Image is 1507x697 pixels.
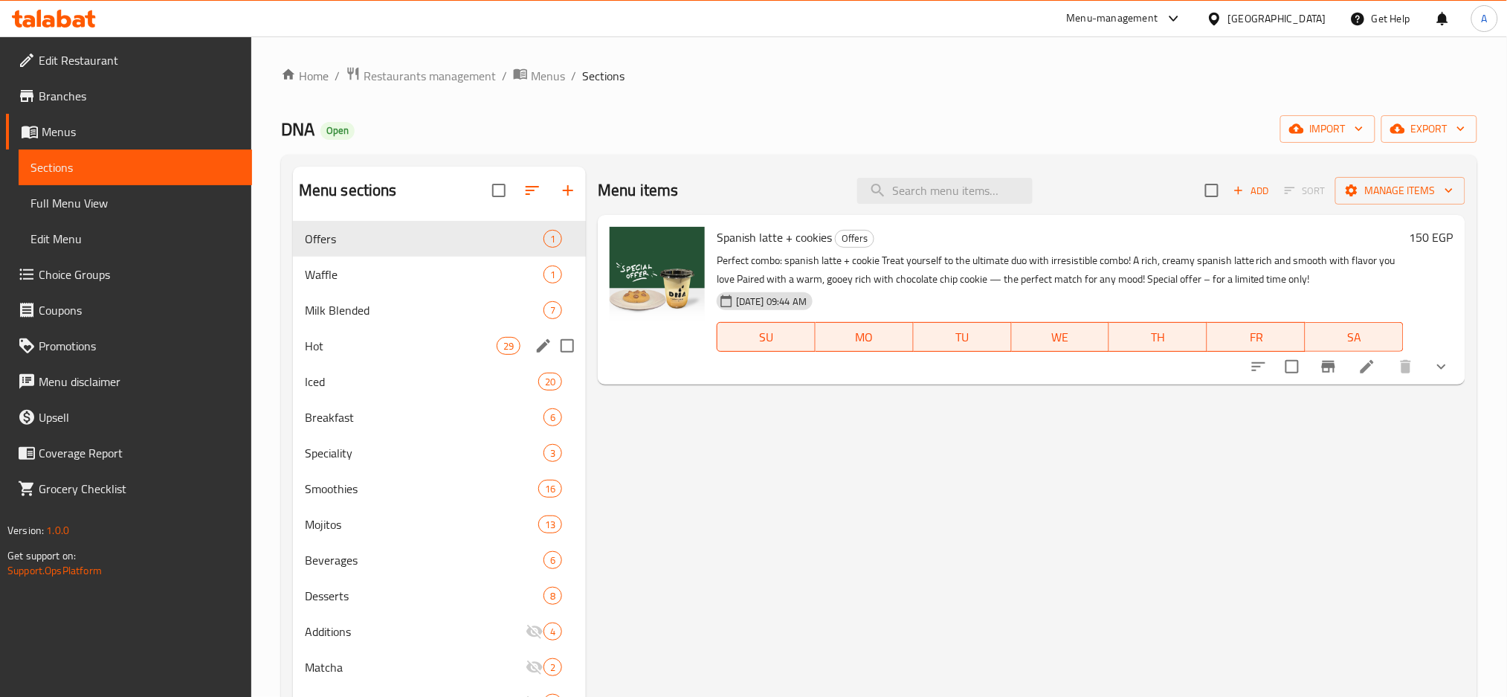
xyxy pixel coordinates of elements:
button: edit [532,335,555,357]
span: Select section first [1275,179,1335,202]
nav: breadcrumb [281,66,1477,86]
li: / [502,67,507,85]
span: 29 [497,339,520,353]
button: WE [1012,322,1110,352]
span: Edit Menu [30,230,240,248]
span: 3 [544,446,561,460]
span: Waffle [305,266,543,283]
li: / [335,67,340,85]
div: Beverages [305,551,543,569]
div: items [543,587,562,605]
button: TU [914,322,1012,352]
div: [GEOGRAPHIC_DATA] [1228,10,1326,27]
button: Add section [550,173,586,208]
span: Coupons [39,301,240,319]
div: Waffle1 [293,257,586,292]
a: Full Menu View [19,185,252,221]
svg: Inactive section [526,623,543,640]
div: Speciality3 [293,435,586,471]
button: SA [1306,322,1404,352]
a: Edit Menu [19,221,252,257]
span: Additions [305,623,526,640]
span: 7 [544,303,561,318]
span: 6 [544,411,561,425]
div: items [538,515,562,533]
a: Coupons [6,292,252,328]
span: Offers [836,230,874,247]
button: SU [717,322,816,352]
span: Grocery Checklist [39,480,240,498]
span: Manage items [1347,182,1453,200]
span: Breakfast [305,408,543,426]
button: import [1280,115,1375,143]
span: Speciality [305,444,543,462]
div: Breakfast6 [293,399,586,435]
div: Hot [305,337,497,355]
span: Coverage Report [39,444,240,462]
a: Sections [19,150,252,185]
span: 16 [539,482,561,496]
span: DNA [281,112,314,146]
h2: Menu items [598,179,679,202]
button: Branch-specific-item [1311,349,1346,385]
span: Branches [39,87,240,105]
div: items [543,551,562,569]
div: items [543,408,562,426]
li: / [571,67,576,85]
span: [DATE] 09:44 AM [730,295,813,309]
span: Add [1231,182,1271,199]
div: Iced [305,373,538,391]
a: Branches [6,78,252,114]
span: Milk Blended [305,301,543,319]
span: 1 [544,268,561,282]
div: items [543,266,562,283]
span: Choice Groups [39,266,240,283]
div: Mojitos13 [293,507,586,542]
a: Menus [513,66,565,86]
div: items [543,230,562,248]
span: Offers [305,230,543,248]
div: Iced20 [293,364,586,399]
span: Smoothies [305,480,538,498]
a: Upsell [6,399,252,435]
a: Promotions [6,328,252,364]
span: Desserts [305,587,543,605]
div: items [538,373,562,391]
span: Menu disclaimer [39,373,240,391]
div: items [538,480,562,498]
div: items [497,337,520,355]
button: MO [816,322,914,352]
button: show more [1424,349,1459,385]
a: Menus [6,114,252,150]
span: 1.0.0 [46,521,69,540]
span: Menus [42,123,240,141]
span: import [1292,120,1364,138]
div: Menu-management [1067,10,1158,28]
input: search [857,178,1033,204]
span: 2 [544,661,561,675]
div: Additions4 [293,614,586,649]
div: items [543,658,562,676]
span: Add item [1227,179,1275,202]
span: Open [320,124,355,137]
span: Matcha [305,658,526,676]
p: Perfect combo: spanish latte + cookie Treat yourself to the ultimate duo with irresistible combo!... [717,251,1404,289]
span: export [1393,120,1465,138]
span: 8 [544,589,561,603]
button: sort-choices [1241,349,1277,385]
div: items [543,301,562,319]
span: A [1482,10,1488,27]
span: FR [1213,327,1300,348]
span: 1 [544,232,561,246]
span: Select to update [1277,351,1308,382]
div: Beverages6 [293,542,586,578]
span: Mojitos [305,515,538,533]
span: TH [1115,327,1201,348]
a: Support.OpsPlatform [7,561,102,580]
span: Select all sections [483,175,514,206]
a: Grocery Checklist [6,471,252,507]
